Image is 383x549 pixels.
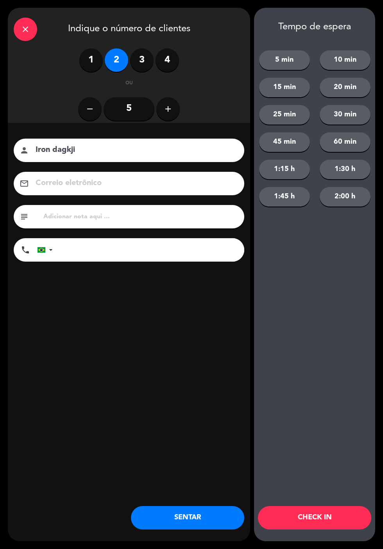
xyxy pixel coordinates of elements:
[156,48,179,72] label: 4
[43,211,238,222] input: Adicionar nota aqui ...
[85,104,95,114] i: remove
[163,104,173,114] i: add
[320,160,370,179] button: 1:30 h
[35,143,234,157] input: nome do cliente
[20,179,29,188] i: email
[131,506,244,529] button: SENTAR
[78,97,102,121] button: remove
[20,212,29,221] i: subject
[259,78,310,97] button: 15 min
[20,146,29,155] i: person
[259,132,310,152] button: 45 min
[130,48,154,72] label: 3
[259,50,310,70] button: 5 min
[320,78,370,97] button: 20 min
[21,25,30,34] i: close
[35,176,234,190] input: Correio eletrônico
[259,160,310,179] button: 1:15 h
[21,245,30,255] i: phone
[8,8,250,48] div: Indique o número de clientes
[259,105,310,125] button: 25 min
[116,80,142,87] div: ou
[320,187,370,207] button: 2:00 h
[79,48,103,72] label: 1
[105,48,128,72] label: 2
[259,187,310,207] button: 1:45 h
[254,21,375,33] div: Tempo de espera
[320,105,370,125] button: 30 min
[320,132,370,152] button: 60 min
[258,506,371,529] button: CHECK IN
[320,50,370,70] button: 10 min
[156,97,180,121] button: add
[38,239,55,261] div: Brazil (Brasil): +55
